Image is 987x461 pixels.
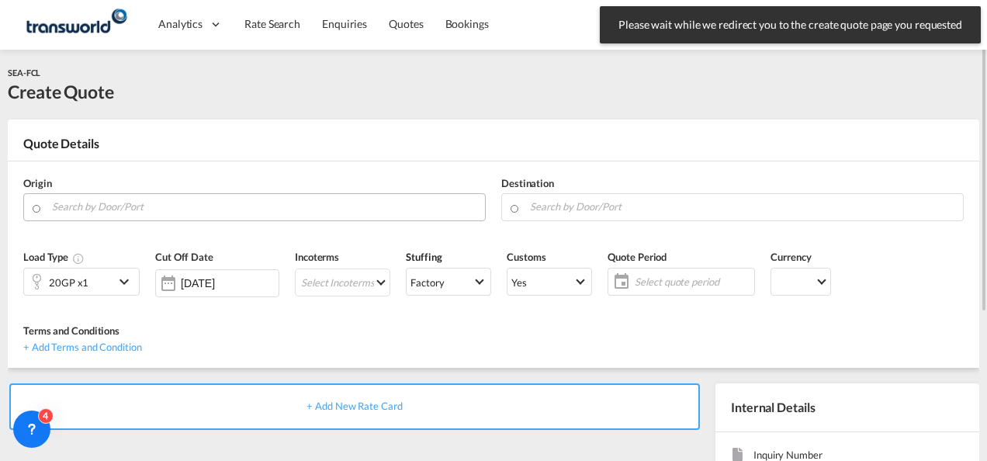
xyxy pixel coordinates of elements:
div: Factory [410,276,444,289]
input: Search by Door/Port [530,193,955,220]
div: Internal Details [715,383,979,432]
div: Create Quote [8,79,114,104]
span: Customs [507,251,545,263]
md-select: Select Customs: Yes [507,268,592,296]
span: Bookings [445,17,489,30]
span: Rate Search [244,17,300,30]
input: Select [181,277,279,289]
span: Origin [23,177,51,189]
md-select: Select Currency [771,268,831,296]
span: Cut Off Date [155,251,213,263]
img: f753ae806dec11f0841701cdfdf085c0.png [23,7,128,42]
span: Quote Period [608,251,667,263]
span: Quotes [389,17,423,30]
div: 20GP x1 [49,272,88,293]
span: Terms and Conditions [23,324,119,337]
md-icon: icon-information-outline [72,252,85,265]
md-icon: icon-chevron-down [115,272,138,291]
span: + Add New Rate Card [306,400,402,412]
div: Yes [511,276,527,289]
input: Search by Door/Port [52,193,477,220]
span: Select quote period [635,275,750,289]
span: Incoterms [295,251,339,263]
md-select: Select Incoterms [295,269,390,296]
div: + Add New Rate Card [9,383,700,430]
span: Please wait while we redirect you to the create quote page you requested [614,17,967,33]
span: Enquiries [322,17,367,30]
span: Destination [501,177,554,189]
span: Load Type [23,251,85,263]
md-select: Select Stuffing: Factory [406,268,491,296]
span: Stuffing [406,251,442,263]
div: + Add Terms and Condition [23,338,142,354]
div: Quote Details [8,135,979,160]
span: Analytics [158,16,203,32]
md-icon: icon-calendar [608,272,627,291]
div: 20GP x1icon-chevron-down [23,268,140,296]
span: Currency [771,251,811,263]
span: SEA-FCL [8,68,40,78]
span: Select quote period [631,271,754,293]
